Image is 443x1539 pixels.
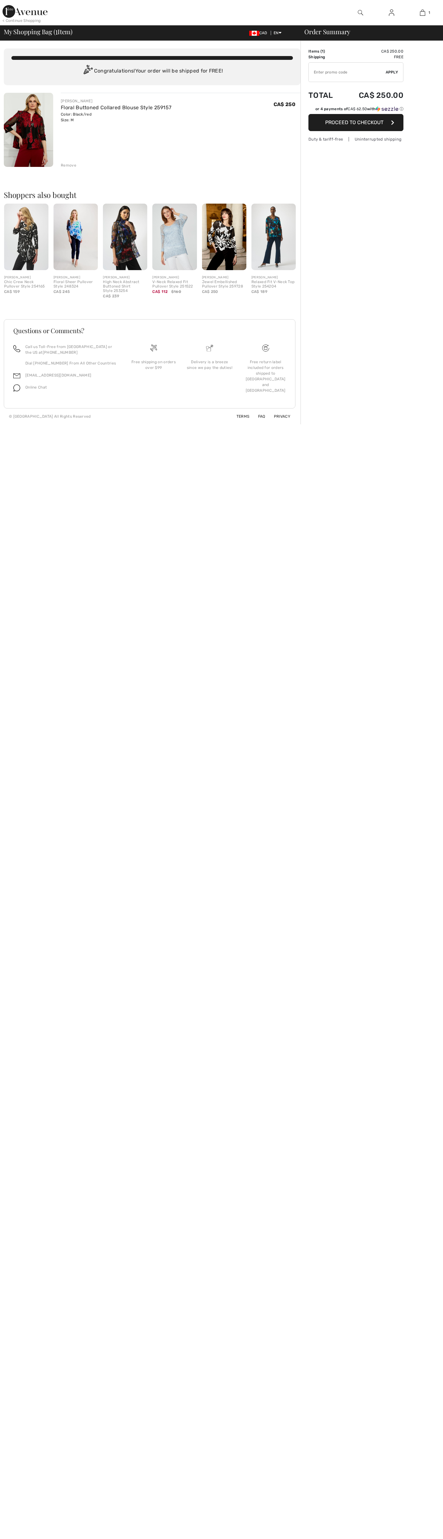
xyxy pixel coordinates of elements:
td: CA$ 250.00 [342,85,403,106]
span: CA$ 250 [274,101,295,107]
span: 1 [428,10,430,16]
span: CA$ 239 [103,294,119,298]
div: [PERSON_NAME] [103,275,147,280]
p: Call us Toll-Free from [GEOGRAPHIC_DATA] or the US at [25,344,118,355]
div: Duty & tariff-free | Uninterrupted shipping [308,136,403,142]
img: V-Neck Relaxed Fit Pullover Style 251522 [152,204,197,270]
div: © [GEOGRAPHIC_DATA] All Rights Reserved [9,414,91,419]
a: Privacy [266,414,290,419]
img: Delivery is a breeze since we pay the duties! [206,345,213,351]
img: Sezzle [376,106,398,112]
div: [PERSON_NAME] [202,275,246,280]
div: [PERSON_NAME] [152,275,197,280]
td: Items ( ) [308,48,342,54]
span: CA$ 245 [54,289,70,294]
td: Shipping [308,54,342,60]
img: Relaxed Fit V-Neck Top Style 254204 [251,204,296,270]
span: CA$ 112 [152,289,168,294]
img: Floral Sheer Pullover Style 248324 [54,204,98,270]
div: Delivery is a breeze since we pay the duties! [187,359,233,370]
span: Online Chat [25,385,47,389]
span: Apply [386,69,398,75]
img: 1ère Avenue [3,5,47,18]
div: [PERSON_NAME] [251,275,296,280]
input: Promo code [309,63,386,82]
img: Canadian Dollar [249,31,259,36]
td: Total [308,85,342,106]
img: My Bag [420,9,425,16]
img: Congratulation2.svg [81,65,94,78]
img: call [13,345,20,352]
img: High Neck Abstract Buttoned Shirt Style 253254 [103,204,147,270]
span: 1 [322,49,324,54]
span: CA$ 159 [4,289,20,294]
span: Proceed to Checkout [325,119,383,125]
div: [PERSON_NAME] [61,98,171,104]
a: FAQ [250,414,265,419]
div: V-Neck Relaxed Fit Pullover Style 251522 [152,280,197,289]
a: [PHONE_NUMBER] [43,350,78,355]
span: CAD [249,31,270,35]
img: Free shipping on orders over $99 [262,345,269,351]
div: Free shipping on orders over $99 [131,359,177,370]
div: or 4 payments ofCA$ 62.50withSezzle Click to learn more about Sezzle [308,106,403,114]
div: or 4 payments of with [315,106,403,112]
a: Floral Buttoned Collared Blouse Style 259157 [61,104,171,111]
img: Chic Crew Neck Pullover Style 254165 [4,204,48,270]
span: 1 [55,27,58,35]
div: Remove [61,162,76,168]
span: CA$ 189 [251,289,267,294]
div: [PERSON_NAME] [54,275,98,280]
div: Color: Black/red Size: M [61,111,171,123]
h3: Questions or Comments? [13,327,286,334]
h2: Shoppers also bought [4,191,301,199]
img: My Info [389,9,394,16]
div: Order Summary [297,28,439,35]
span: CA$ 250 [202,289,218,294]
a: Terms [229,414,250,419]
div: Floral Sheer Pullover Style 248324 [54,280,98,289]
div: Relaxed Fit V-Neck Top Style 254204 [251,280,296,289]
div: [PERSON_NAME] [4,275,48,280]
img: Free shipping on orders over $99 [150,345,157,351]
div: Free return label included for orders shipped to [GEOGRAPHIC_DATA] and [GEOGRAPHIC_DATA] [243,359,288,393]
img: Jewel Embellished Pullover Style 259728 [202,204,246,270]
div: < Continue Shopping [3,18,41,23]
td: CA$ 250.00 [342,48,403,54]
div: Congratulations! Your order will be shipped for FREE! [11,65,293,78]
img: chat [13,384,20,391]
img: email [13,372,20,379]
img: Floral Buttoned Collared Blouse Style 259157 [4,93,53,167]
span: EN [274,31,282,35]
div: Jewel Embellished Pullover Style 259728 [202,280,246,289]
p: Dial [PHONE_NUMBER] From All Other Countries [25,360,118,366]
td: Free [342,54,403,60]
a: 1 [407,9,438,16]
div: Chic Crew Neck Pullover Style 254165 [4,280,48,289]
img: search the website [358,9,363,16]
a: [EMAIL_ADDRESS][DOMAIN_NAME] [25,373,91,377]
span: CA$ 62.50 [348,107,367,111]
div: High Neck Abstract Buttoned Shirt Style 253254 [103,280,147,293]
span: $160 [171,289,181,294]
button: Proceed to Checkout [308,114,403,131]
span: My Shopping Bag ( Item) [4,28,73,35]
a: Sign In [384,9,399,17]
